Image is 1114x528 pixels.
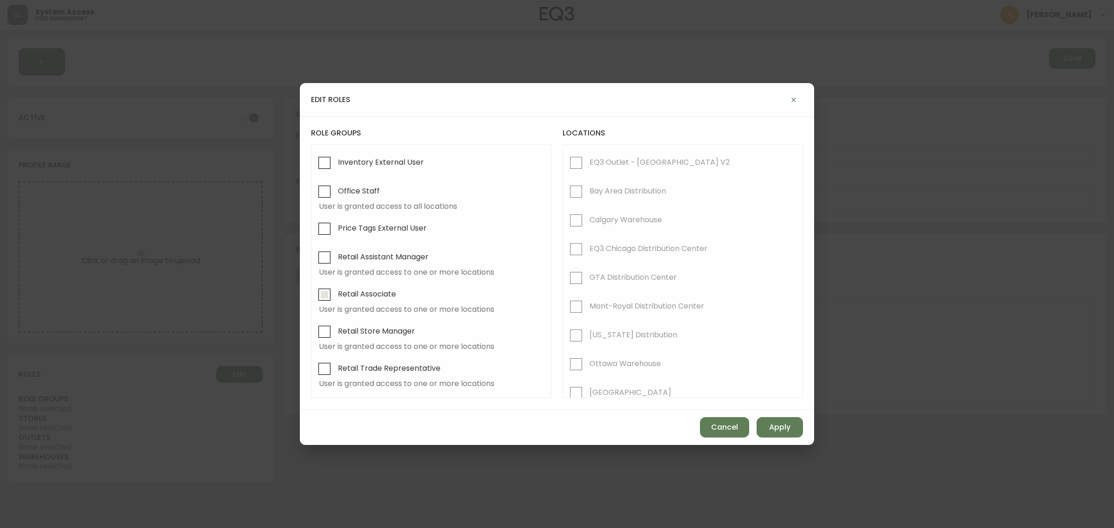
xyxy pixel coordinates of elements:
span: Retail Assistant Manager [338,252,428,262]
span: User is granted access to one or more locations [319,305,544,314]
span: User is granted access to one or more locations [319,268,544,277]
span: User is granted access to one or more locations [319,380,544,388]
span: User is granted access to all locations [319,202,544,211]
span: Cancel [711,422,738,432]
button: Apply [757,417,803,438]
span: Apply [769,422,790,432]
h4: locations [563,128,803,138]
span: Retail Store Manager [338,326,415,336]
span: Retail Associate [338,289,396,299]
span: Inventory External User [338,157,424,167]
span: User is granted access to one or more locations [319,342,544,351]
span: Office Staff [338,186,380,196]
h4: edit roles [311,95,350,105]
button: Cancel [700,417,749,438]
h4: role groups [311,128,551,138]
span: Retail Trade Representative [338,363,440,373]
span: Price Tags External User [338,223,427,233]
